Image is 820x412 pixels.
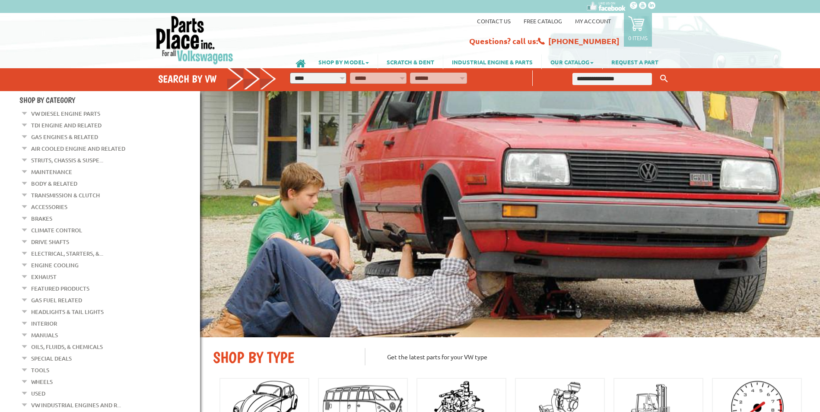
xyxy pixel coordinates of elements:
a: 0 items [624,13,652,47]
a: Body & Related [31,178,77,189]
a: Tools [31,364,49,376]
button: Keyword Search [658,72,671,86]
a: Electrical, Starters, &... [31,248,103,259]
a: Used [31,388,45,399]
img: First slide [900x500] [200,91,820,337]
a: TDI Engine and Related [31,120,102,131]
a: Maintenance [31,166,72,177]
a: Special Deals [31,353,72,364]
img: Parts Place Inc! [155,15,234,65]
a: Climate Control [31,225,82,236]
a: Oils, Fluids, & Chemicals [31,341,103,352]
a: Gas Fuel Related [31,295,82,306]
a: My Account [575,17,611,25]
a: Manuals [31,330,58,341]
a: SHOP BY MODEL [310,54,378,69]
a: SCRATCH & DENT [378,54,443,69]
a: Brakes [31,213,52,224]
h4: Search by VW [158,73,277,85]
p: 0 items [628,34,648,41]
h2: SHOP BY TYPE [213,348,352,367]
a: Accessories [31,201,67,212]
h4: Shop By Category [19,95,200,105]
a: Exhaust [31,271,57,282]
p: Get the latest parts for your VW type [365,348,807,365]
a: REQUEST A PART [603,54,667,69]
a: Struts, Chassis & Suspe... [31,155,103,166]
a: Gas Engines & Related [31,131,98,143]
a: Free Catalog [524,17,562,25]
a: VW Industrial Engines and R... [31,399,121,411]
a: VW Diesel Engine Parts [31,108,100,119]
a: Featured Products [31,283,89,294]
a: Headlights & Tail Lights [31,306,104,317]
a: Air Cooled Engine and Related [31,143,125,154]
a: Drive Shafts [31,236,69,247]
a: Interior [31,318,57,329]
a: Transmission & Clutch [31,190,100,201]
a: Contact us [477,17,511,25]
a: Wheels [31,376,53,387]
a: INDUSTRIAL ENGINE & PARTS [443,54,541,69]
a: OUR CATALOG [542,54,602,69]
a: Engine Cooling [31,260,79,271]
